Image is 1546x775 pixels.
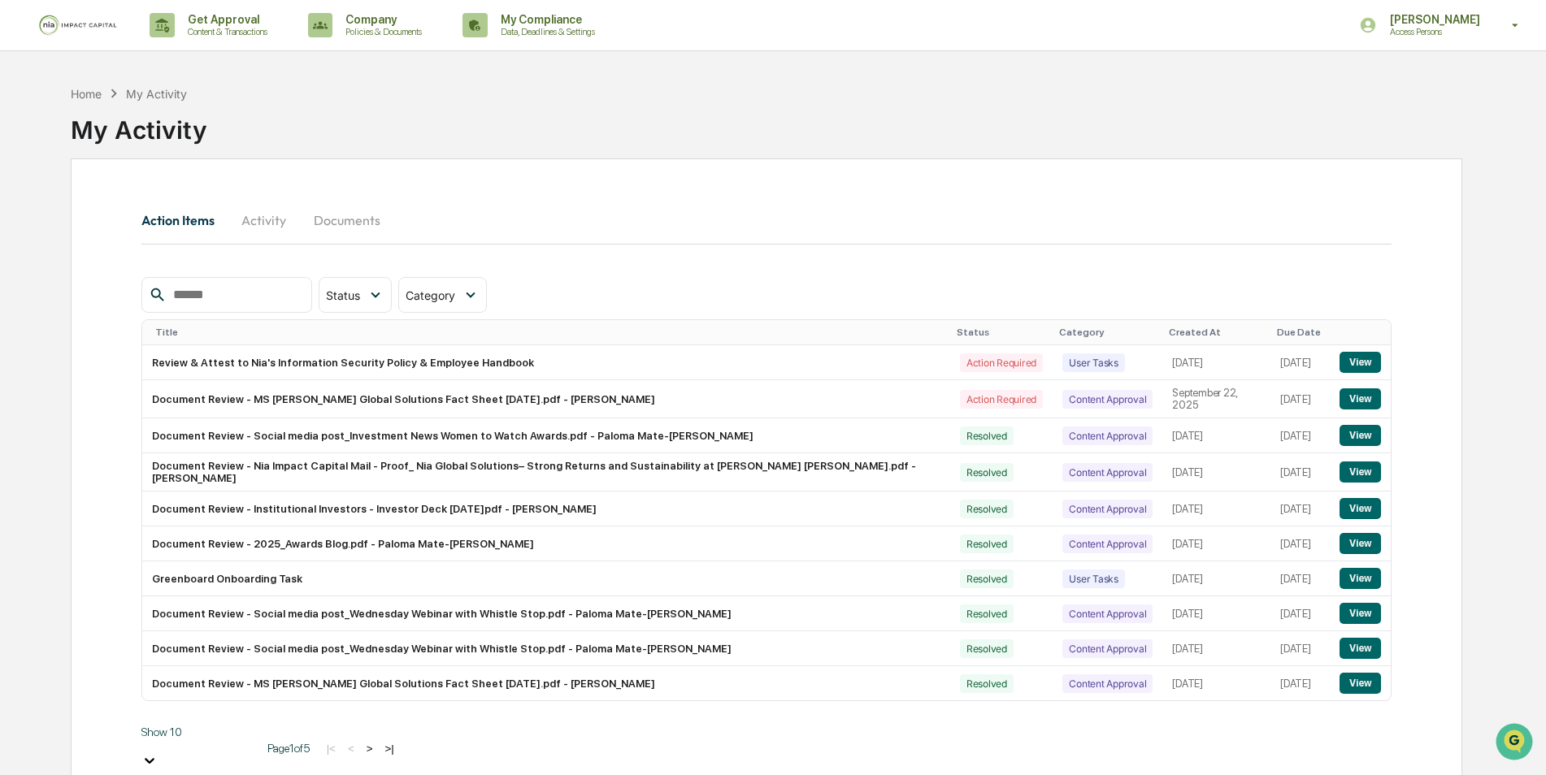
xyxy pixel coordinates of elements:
[362,742,378,756] button: >
[142,491,950,526] td: Document Review - Institutional Investors - Investor Deck [DATE]pdf - [PERSON_NAME]
[141,201,1392,240] div: secondary tabs example
[1377,26,1488,37] p: Access Persons
[960,639,1014,658] div: Resolved
[1270,380,1330,418] td: [DATE]
[1162,596,1270,631] td: [DATE]
[1162,380,1270,418] td: September 22, 2025
[142,631,950,666] td: Document Review - Social media post_Wednesday Webinar with Whistle Stop.pdf - Paloma Mate-[PERSON...
[1340,568,1381,589] button: View
[1270,491,1330,526] td: [DATE]
[111,198,208,227] a: 🗄️Attestations
[1062,639,1153,658] div: Content Approval
[1062,353,1125,372] div: User Tasks
[1340,429,1381,441] a: View
[39,15,117,36] img: logo
[1062,674,1153,693] div: Content Approval
[1340,392,1381,405] a: View
[10,198,111,227] a: 🖐️Preclearance
[142,561,950,596] td: Greenboard Onboarding Task
[134,205,202,221] span: Attestations
[1340,638,1381,659] button: View
[1377,13,1488,26] p: [PERSON_NAME]
[960,463,1014,482] div: Resolved
[1340,642,1381,654] a: View
[1062,569,1125,588] div: User Tasks
[33,236,102,252] span: Data Lookup
[16,124,46,154] img: 1746055101610-c473b297-6a78-478c-a979-82029cc54cd1
[1062,604,1153,623] div: Content Approval
[1340,533,1381,554] button: View
[960,674,1014,693] div: Resolved
[142,453,950,491] td: Document Review - Nia Impact Capital Mail - Proof_ Nia Global Solutions– Strong Returns and Susta...
[267,742,310,755] span: Page 1 of 5
[1162,453,1270,491] td: [DATE]
[1340,461,1381,483] button: View
[10,229,109,258] a: 🔎Data Lookup
[1062,535,1153,553] div: Content Approval
[380,742,398,756] button: >|
[1162,631,1270,666] td: [DATE]
[1062,390,1153,409] div: Content Approval
[332,26,430,37] p: Policies & Documents
[960,569,1014,588] div: Resolved
[343,742,359,756] button: <
[1162,666,1270,700] td: [DATE]
[115,275,197,288] a: Powered byPylon
[1270,526,1330,561] td: [DATE]
[175,26,276,37] p: Content & Transactions
[406,288,455,302] span: Category
[957,327,1046,338] div: Status
[1340,352,1381,373] button: View
[276,129,296,149] button: Start new chat
[960,390,1043,409] div: Action Required
[1340,425,1381,446] button: View
[175,13,276,26] p: Get Approval
[1162,418,1270,453] td: [DATE]
[1494,721,1538,765] iframe: Open customer support
[301,201,393,240] button: Documents
[1270,631,1330,666] td: [DATE]
[326,288,360,302] span: Status
[960,604,1014,623] div: Resolved
[142,418,950,453] td: Document Review - Social media post_Investment News Women to Watch Awards.pdf - Paloma Mate-[PERS...
[1062,463,1153,482] div: Content Approval
[488,13,603,26] p: My Compliance
[1270,666,1330,700] td: [DATE]
[228,201,301,240] button: Activity
[960,353,1043,372] div: Action Required
[1162,345,1270,380] td: [DATE]
[142,380,950,418] td: Document Review - MS [PERSON_NAME] Global Solutions Fact Sheet [DATE].pdf - [PERSON_NAME]
[55,124,267,141] div: Start new chat
[141,725,255,738] div: Show 10
[1340,673,1381,694] button: View
[1340,356,1381,368] a: View
[488,26,603,37] p: Data, Deadlines & Settings
[118,206,131,219] div: 🗄️
[332,13,430,26] p: Company
[126,87,187,101] div: My Activity
[142,345,950,380] td: Review & Attest to Nia's Information Security Policy & Employee Handbook
[1270,561,1330,596] td: [DATE]
[1162,526,1270,561] td: [DATE]
[1270,418,1330,453] td: [DATE]
[1062,500,1153,518] div: Content Approval
[55,141,206,154] div: We're available if you need us!
[16,206,29,219] div: 🖐️
[1340,603,1381,624] button: View
[322,742,341,756] button: |<
[141,201,228,240] button: Action Items
[1340,498,1381,519] button: View
[960,426,1014,445] div: Resolved
[1340,537,1381,549] a: View
[1059,327,1156,338] div: Category
[960,535,1014,553] div: Resolved
[142,526,950,561] td: Document Review - 2025_Awards Blog.pdf - Paloma Mate-[PERSON_NAME]
[1162,491,1270,526] td: [DATE]
[142,666,950,700] td: Document Review - MS [PERSON_NAME] Global Solutions Fact Sheet [DATE].pdf - [PERSON_NAME]
[155,327,944,338] div: Title
[1340,607,1381,619] a: View
[142,596,950,631] td: Document Review - Social media post_Wednesday Webinar with Whistle Stop.pdf - Paloma Mate-[PERSON...
[1270,453,1330,491] td: [DATE]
